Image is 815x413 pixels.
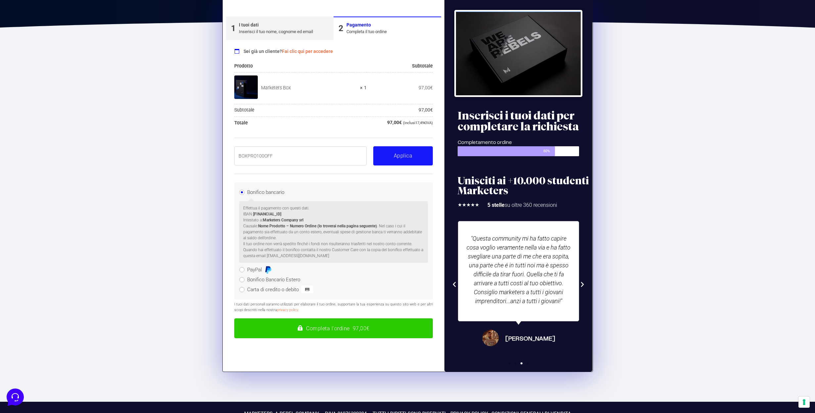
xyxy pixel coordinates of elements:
button: Inizia una conversazione [11,56,122,69]
img: Marketers Box [234,75,258,99]
div: Next slide [579,281,586,288]
i: ★ [458,201,462,209]
img: dark [32,37,45,50]
span: [PERSON_NAME] [505,335,555,344]
i: ★ [475,201,479,209]
label: Carta di credito o debito [247,287,314,293]
img: Carta di credito o debito [301,286,313,294]
input: Coupon [234,146,367,165]
div: I tuoi dati [239,22,313,28]
img: Giuseppe Addeo [482,330,498,346]
bdi: 97,00 [419,107,433,113]
p: Home [20,222,31,228]
div: Sei già un cliente? [234,43,433,57]
p: "Questa community mi ha fatto capire cosa voglio veramente nella via e ha fatto svegliare una par... [465,234,572,305]
h2: Ciao da Marketers 👋 [5,5,111,16]
span: Completamento ordine [458,140,512,145]
span: Go to slide 2 [515,362,517,364]
a: Fai clic qui per accedere [282,49,333,54]
div: 2 [339,22,343,35]
span: Inizia una conversazione [43,60,98,65]
h2: Unisciti ai +10.000 studenti Marketers [458,176,589,196]
strong: × 1 [360,85,367,91]
label: Bonifico Bancario Estero [247,277,300,283]
button: Aiuto [86,212,127,228]
div: Completa il tuo ordine [346,28,387,35]
button: Le tue preferenze relative al consenso per le tecnologie di tracciamento [798,396,810,408]
span: Trova una risposta [11,82,52,87]
i: ★ [466,201,471,209]
i: ★ [462,201,466,209]
div: Pagamento [346,22,387,28]
th: Totale [234,116,367,129]
span: 80% [543,146,555,156]
span: Go to slide 4 [526,362,528,364]
img: PayPal [264,266,272,274]
p: Il tuo ordine non verrà spedito finché i fondi non risulteranno trasferiti nel nostro conto corre... [243,241,424,247]
strong: Nome Prodotto – Numero Ordine (lo troverai nella pagina seguente) [258,224,377,228]
th: Prodotto [234,60,367,72]
span: € [430,85,433,90]
button: Messaggi [46,212,87,228]
a: 2PagamentoCompleta il tuo ordine [334,17,441,40]
span: Go to slide 3 [521,362,522,364]
div: Previous slide [451,281,458,288]
div: 3 / 4 [451,214,586,355]
label: PayPal [247,267,272,273]
button: Completa l'ordine 97,00€ [234,318,433,338]
p: Aiuto [102,222,112,228]
button: Home [5,212,46,228]
p: I tuoi dati personali saranno utilizzati per elaborare il tuo ordine, supportare la tua esperienz... [234,302,433,313]
strong: Marketers Company srl [263,218,303,222]
span: € [399,120,402,125]
div: Slides [451,214,586,368]
bdi: 97,00 [387,120,402,125]
button: Applica [373,146,433,165]
bdi: 97,00 [419,85,433,90]
th: Subtotale [234,104,367,116]
label: Bonifico bancario [247,189,284,195]
iframe: Customerly Messenger Launcher [5,387,25,407]
a: Apri Centro Assistenza [70,82,122,87]
th: Subtotale [367,60,433,72]
h2: Inserisci i tuoi dati per completare la richiesta [458,110,589,132]
div: Marketers Box [261,85,356,91]
a: 1I tuoi datiInserisci il tuo nome, cognome ed email [226,17,334,40]
span: 17,49 [415,120,426,125]
p: Effettua il pagamento con questi dati. IBAN: Intestato a: Causale: . Nel caso i cui il pagamento ... [243,205,424,241]
div: Inserisci il tuo nome, cognome ed email [239,28,313,35]
span: € [424,120,426,125]
p: Messaggi [57,222,75,228]
a: privacy policy [277,308,298,312]
strong: [FINANCIAL_ID] [253,212,281,216]
span: € [430,107,433,113]
img: dark [11,37,24,50]
input: Cerca un articolo... [15,96,108,103]
div: 5/5 [458,201,479,209]
span: Go to slide 1 [509,362,511,364]
p: Quando hai effettuato il bonifico contatta il nostro Customer Care con la copia del bonifico effe... [243,247,424,259]
i: ★ [471,201,475,209]
small: (inclusi IVA) [403,120,433,125]
img: dark [21,37,34,50]
div: 1 [231,22,236,35]
span: Le tue conversazioni [11,26,56,32]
